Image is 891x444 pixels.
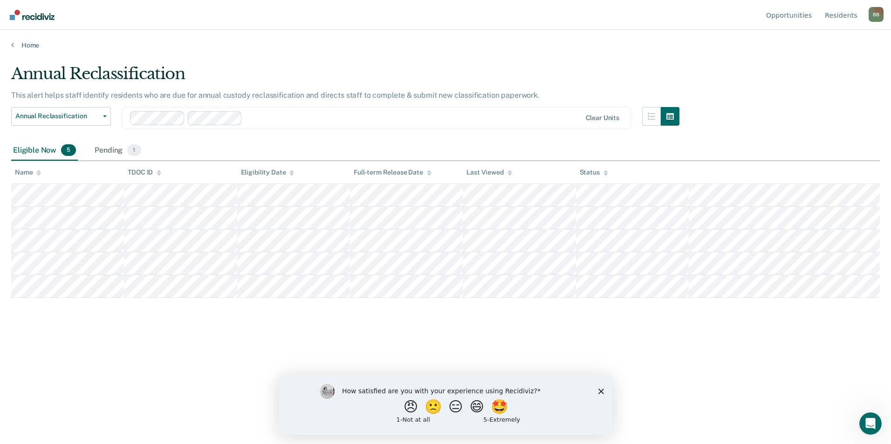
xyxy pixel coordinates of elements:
[93,141,143,161] div: Pending1
[10,10,55,20] img: Recidiviz
[580,168,608,176] div: Status
[15,112,99,120] span: Annual Reclassification
[279,375,612,435] iframe: Survey by Kim from Recidiviz
[11,91,540,100] p: This alert helps staff identify residents who are due for annual custody reclassification and dir...
[11,107,111,126] button: Annual Reclassification
[859,412,882,435] iframe: Intercom live chat
[11,141,78,161] div: Eligible Now5
[15,168,41,176] div: Name
[354,168,432,176] div: Full-term Release Date
[466,168,512,176] div: Last Viewed
[869,7,884,22] button: Profile dropdown button
[241,168,295,176] div: Eligibility Date
[869,7,884,22] div: B B
[11,41,880,49] a: Home
[128,168,161,176] div: TDOC ID
[586,114,620,122] div: Clear units
[127,144,141,156] span: 1
[61,144,76,156] span: 5
[11,64,679,91] div: Annual Reclassification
